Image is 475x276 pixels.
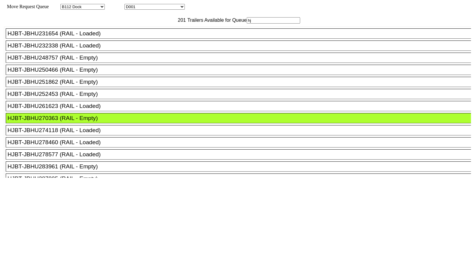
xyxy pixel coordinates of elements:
input: Filter Available Trailers [247,17,300,24]
span: 201 [175,18,186,23]
div: HJBT-JBHU287005 (RAIL - Empty) [8,175,475,182]
div: HJBT-JBHU251862 (RAIL - Empty) [8,79,475,85]
div: HJBT-JBHU274118 (RAIL - Loaded) [8,127,475,134]
span: Area [50,4,59,9]
div: HJBT-JBHU270363 (RAIL - Empty) [8,115,475,122]
div: HJBT-JBHU261623 (RAIL - Loaded) [8,103,475,109]
div: HJBT-JBHU231654 (RAIL - Loaded) [8,30,475,37]
div: HJBT-JBHU252453 (RAIL - Empty) [8,91,475,97]
div: HJBT-JBHU248757 (RAIL - Empty) [8,54,475,61]
span: Move Request Queue [4,4,49,9]
div: HJBT-JBHU278577 (RAIL - Loaded) [8,151,475,158]
span: Trailers Available for Queue [186,18,247,23]
div: HJBT-JBHU283961 (RAIL - Empty) [8,163,475,170]
span: Location [106,4,123,9]
div: HJBT-JBHU250466 (RAIL - Empty) [8,67,475,73]
div: HJBT-JBHU232338 (RAIL - Loaded) [8,42,475,49]
div: HJBT-JBHU278460 (RAIL - Loaded) [8,139,475,146]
